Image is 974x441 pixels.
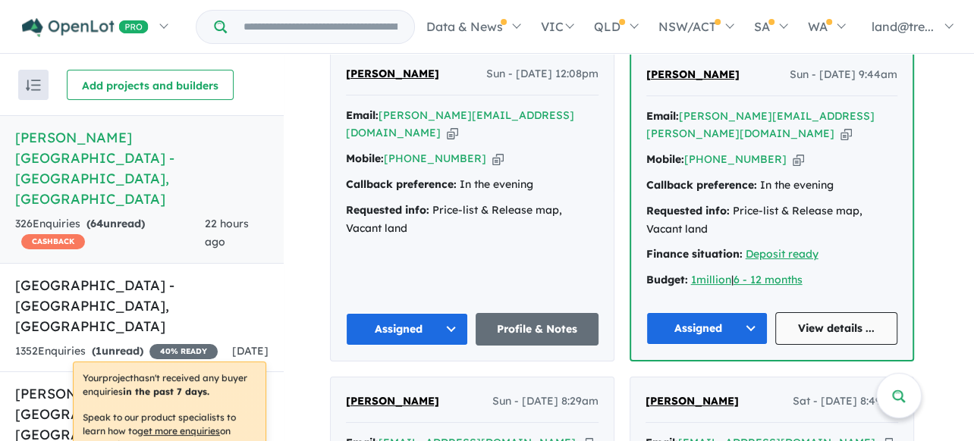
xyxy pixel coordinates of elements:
[872,19,934,34] span: land@tre...
[346,108,379,122] strong: Email:
[793,393,898,411] span: Sat - [DATE] 8:49pm
[646,152,684,166] strong: Mobile:
[646,273,688,286] strong: Budget:
[15,275,269,336] h5: [GEOGRAPHIC_DATA] - [GEOGRAPHIC_DATA] , [GEOGRAPHIC_DATA]
[646,66,740,84] a: [PERSON_NAME]
[790,66,897,84] span: Sun - [DATE] 9:44am
[83,371,256,399] p: Your project hasn't received any buyer enquiries
[646,394,739,408] span: [PERSON_NAME]
[793,152,804,167] button: Copy
[22,18,149,37] img: Openlot PRO Logo White
[346,108,574,140] a: [PERSON_NAME][EMAIL_ADDRESS][DOMAIN_NAME]
[137,425,220,436] u: get more enquiries
[646,204,730,217] strong: Requested info:
[492,151,504,167] button: Copy
[684,152,787,166] a: [PHONE_NUMBER]
[775,312,897,345] a: View details ...
[15,342,218,361] div: 1352 Enquir ies
[15,215,205,252] div: 326 Enquir ies
[691,273,731,286] a: 1million
[149,344,218,359] span: 40 % READY
[447,125,458,141] button: Copy
[346,177,457,191] strong: Callback preference:
[92,344,143,358] strong: ( unread)
[86,217,145,230] strong: ( unread)
[346,394,439,408] span: [PERSON_NAME]
[346,203,429,217] strong: Requested info:
[646,247,743,261] strong: Finance situation:
[646,202,897,239] div: Price-list & Release map, Vacant land
[90,217,103,230] span: 64
[486,65,599,83] span: Sun - [DATE] 12:08pm
[646,67,740,81] span: [PERSON_NAME]
[96,344,102,358] span: 1
[21,234,85,249] span: CASHBACK
[26,80,41,91] img: sort.svg
[646,109,679,123] strong: Email:
[346,152,384,165] strong: Mobile:
[646,177,897,195] div: In the evening
[230,11,411,43] input: Try estate name, suburb, builder or developer
[646,312,768,345] button: Assigned
[646,271,897,289] div: |
[232,344,269,358] span: [DATE]
[840,126,852,142] button: Copy
[476,313,599,346] a: Profile & Notes
[646,178,757,192] strong: Callback preference:
[346,202,599,238] div: Price-list & Release map, Vacant land
[646,393,739,411] a: [PERSON_NAME]
[746,247,818,261] a: Deposit ready
[346,393,439,411] a: [PERSON_NAME]
[15,127,269,209] h5: [PERSON_NAME][GEOGRAPHIC_DATA] - [GEOGRAPHIC_DATA] , [GEOGRAPHIC_DATA]
[346,67,439,80] span: [PERSON_NAME]
[492,393,599,411] span: Sun - [DATE] 8:29am
[346,176,599,194] div: In the evening
[346,65,439,83] a: [PERSON_NAME]
[734,273,803,286] a: 6 - 12 months
[123,386,209,397] b: in the past 7 days.
[205,217,249,249] span: 22 hours ago
[384,152,486,165] a: [PHONE_NUMBER]
[646,109,875,141] a: [PERSON_NAME][EMAIL_ADDRESS][PERSON_NAME][DOMAIN_NAME]
[346,313,469,346] button: Assigned
[67,70,234,100] button: Add projects and builders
